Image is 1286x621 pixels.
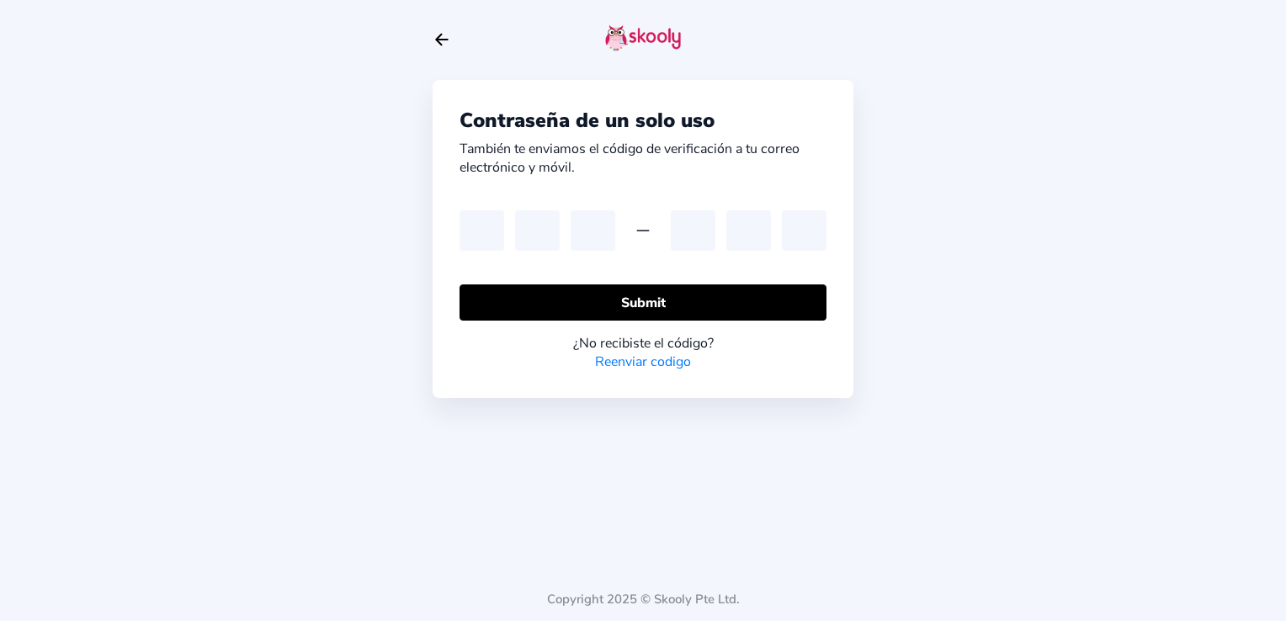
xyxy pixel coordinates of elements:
[605,24,681,51] img: skooly-logo.png
[460,140,826,177] div: También te enviamos el código de verificación a tu correo electrónico y móvil.
[460,107,826,134] div: Contraseña de un solo uso
[595,353,691,371] a: Reenviar codigo
[633,220,653,241] ion-icon: remove outline
[460,334,826,353] div: ¿No recibiste el código?
[460,284,826,321] button: Submit
[433,30,451,49] button: arrow back outline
